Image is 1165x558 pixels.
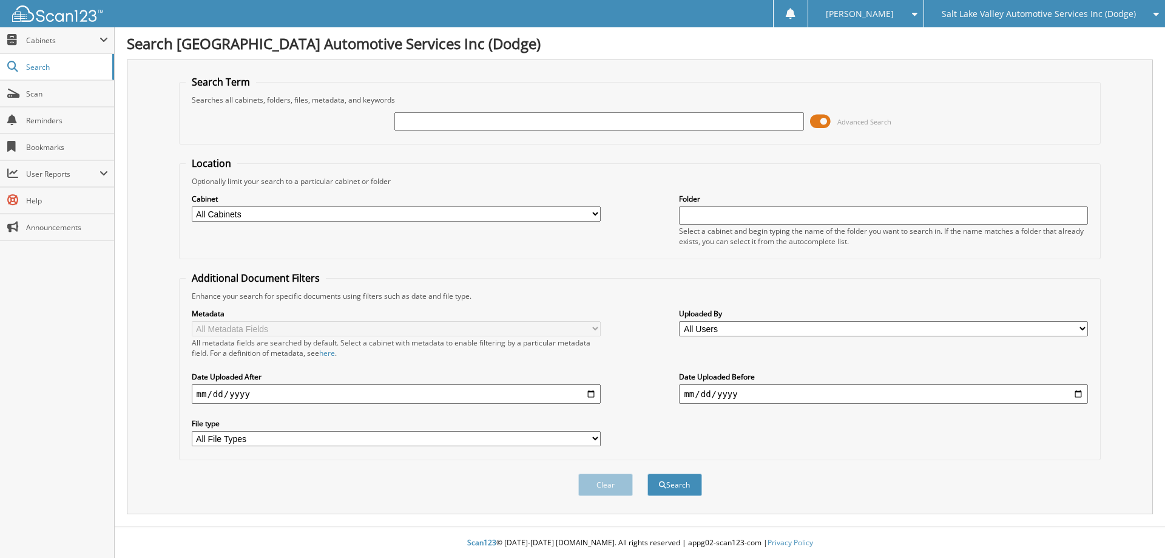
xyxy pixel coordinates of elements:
[192,372,601,382] label: Date Uploaded After
[115,528,1165,558] div: © [DATE]-[DATE] [DOMAIN_NAME]. All rights reserved | appg02-scan123-com |
[26,115,108,126] span: Reminders
[186,271,326,285] legend: Additional Document Filters
[768,537,813,548] a: Privacy Policy
[26,222,108,233] span: Announcements
[837,117,891,126] span: Advanced Search
[186,157,237,170] legend: Location
[679,226,1088,247] div: Select a cabinet and begin typing the name of the folder you want to search in. If the name match...
[26,35,100,46] span: Cabinets
[26,142,108,152] span: Bookmarks
[467,537,496,548] span: Scan123
[12,5,103,22] img: scan123-logo-white.svg
[192,384,601,404] input: start
[26,89,108,99] span: Scan
[679,194,1088,204] label: Folder
[647,474,702,496] button: Search
[942,10,1136,18] span: Salt Lake Valley Automotive Services Inc (Dodge)
[826,10,894,18] span: [PERSON_NAME]
[26,196,108,206] span: Help
[679,308,1088,319] label: Uploaded By
[186,176,1095,186] div: Optionally limit your search to a particular cabinet or folder
[192,308,601,319] label: Metadata
[186,95,1095,105] div: Searches all cabinets, folders, files, metadata, and keywords
[319,348,335,358] a: here
[192,194,601,204] label: Cabinet
[679,372,1088,382] label: Date Uploaded Before
[186,291,1095,301] div: Enhance your search for specific documents using filters such as date and file type.
[127,33,1153,53] h1: Search [GEOGRAPHIC_DATA] Automotive Services Inc (Dodge)
[26,169,100,179] span: User Reports
[186,75,256,89] legend: Search Term
[26,62,106,72] span: Search
[679,384,1088,404] input: end
[192,418,601,429] label: File type
[192,338,601,358] div: All metadata fields are searched by default. Select a cabinet with metadata to enable filtering b...
[578,474,633,496] button: Clear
